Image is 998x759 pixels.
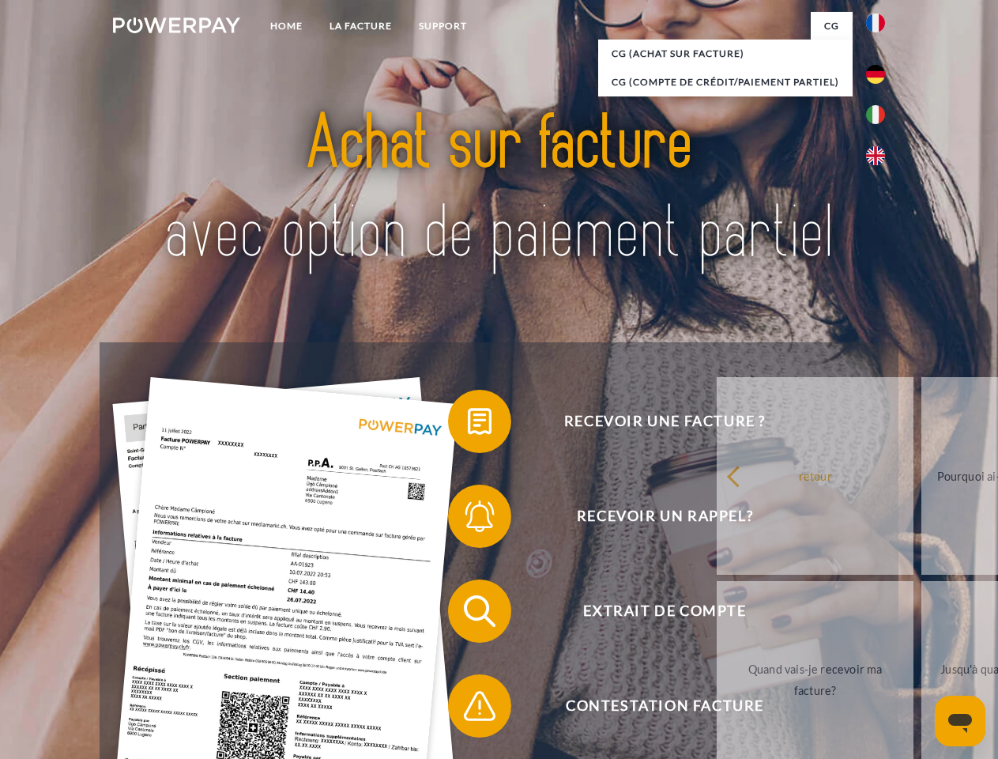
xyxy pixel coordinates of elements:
img: de [866,65,885,84]
div: retour [726,465,904,486]
img: it [866,105,885,124]
span: Extrait de compte [471,580,858,643]
img: title-powerpay_fr.svg [151,76,847,303]
img: qb_bell.svg [460,497,499,536]
button: Recevoir un rappel? [448,485,859,548]
img: en [866,146,885,165]
div: Quand vais-je recevoir ma facture? [726,659,904,701]
iframe: Bouton de lancement de la fenêtre de messagerie [935,696,985,746]
a: CG [811,12,853,40]
button: Extrait de compte [448,580,859,643]
a: Home [257,12,316,40]
button: Recevoir une facture ? [448,390,859,453]
a: CG (Compte de crédit/paiement partiel) [598,68,853,96]
a: LA FACTURE [316,12,405,40]
img: logo-powerpay-white.svg [113,17,240,33]
img: qb_search.svg [460,591,499,631]
span: Recevoir une facture ? [471,390,858,453]
button: Contestation Facture [448,674,859,738]
img: fr [866,13,885,32]
span: Contestation Facture [471,674,858,738]
img: qb_bill.svg [460,402,499,441]
span: Recevoir un rappel? [471,485,858,548]
img: qb_warning.svg [460,686,499,726]
a: Support [405,12,480,40]
a: CG (achat sur facture) [598,40,853,68]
